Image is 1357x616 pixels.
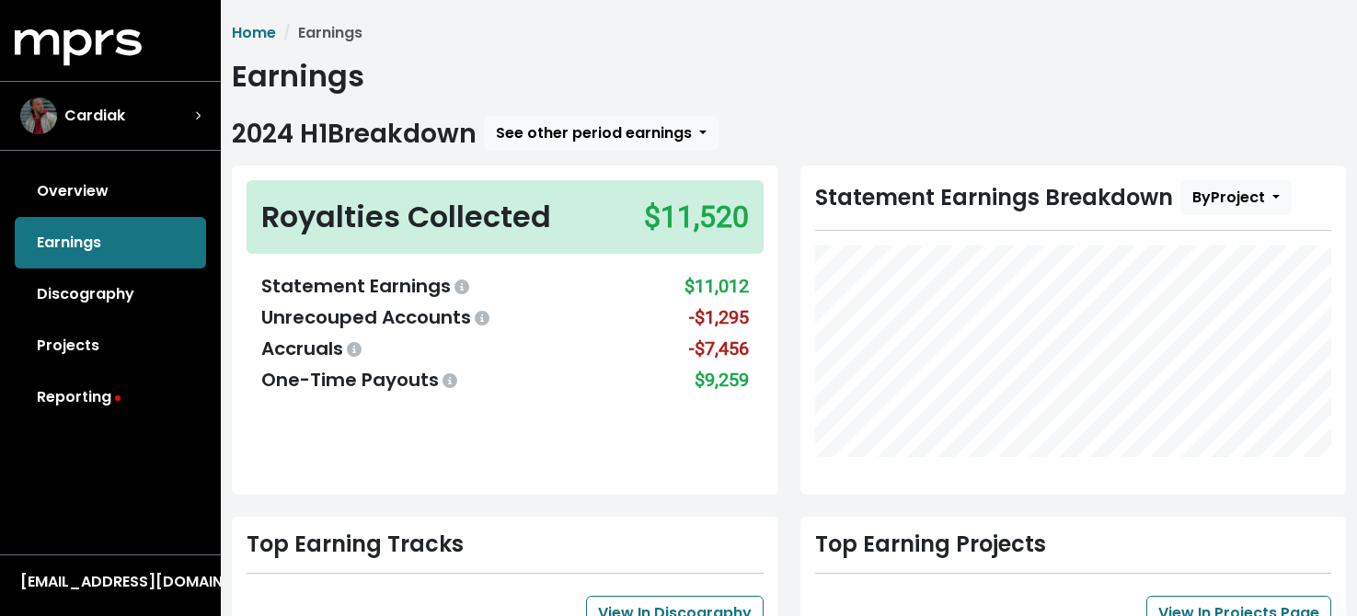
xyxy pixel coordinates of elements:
[261,195,551,239] div: Royalties Collected
[15,268,206,320] a: Discography
[1180,180,1292,215] button: ByProject
[232,22,276,43] a: Home
[261,366,461,394] div: One-Time Payouts
[15,165,206,217] a: Overview
[484,116,719,151] button: See other period earnings
[689,303,749,331] div: -$1,295
[64,105,125,127] span: Cardiak
[261,272,473,300] div: Statement Earnings
[1192,187,1265,208] span: By Project
[689,335,749,362] div: -$7,456
[15,36,142,57] a: mprs logo
[20,571,201,593] div: [EMAIL_ADDRESS][DOMAIN_NAME]
[276,22,362,44] li: Earnings
[684,272,749,300] div: $11,012
[496,122,692,143] span: See other period earnings
[232,119,477,150] h2: 2024 H1 Breakdown
[15,371,206,423] a: Reporting
[815,531,1332,558] div: Top Earning Projects
[15,570,206,594] button: [EMAIL_ADDRESS][DOMAIN_NAME]
[232,59,1346,94] h1: Earnings
[644,195,749,239] div: $11,520
[247,531,764,558] div: Top Earning Tracks
[261,303,493,331] div: Unrecouped Accounts
[232,22,1346,44] nav: breadcrumb
[815,180,1332,215] div: Statement Earnings Breakdown
[261,335,365,362] div: Accruals
[695,366,749,394] div: $9,259
[20,97,57,134] img: The selected account / producer
[15,320,206,371] a: Projects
